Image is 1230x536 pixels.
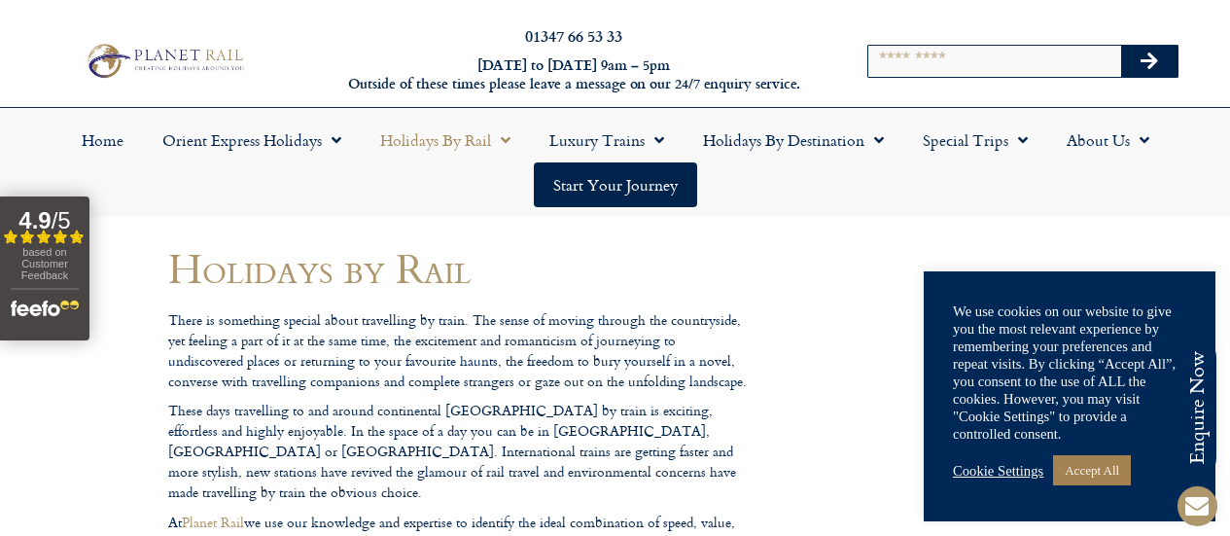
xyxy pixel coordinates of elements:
a: Cookie Settings [953,462,1043,480]
a: Start your Journey [534,162,697,207]
nav: Menu [10,118,1220,207]
a: Holidays by Destination [684,118,903,162]
div: We use cookies on our website to give you the most relevant experience by remembering your prefer... [953,303,1186,443]
h6: [DATE] to [DATE] 9am – 5pm Outside of these times please leave a message on our 24/7 enquiry serv... [333,56,815,92]
a: Special Trips [903,118,1047,162]
a: About Us [1047,118,1169,162]
a: Home [62,118,143,162]
img: Planet Rail Train Holidays Logo [81,40,248,81]
a: Orient Express Holidays [143,118,361,162]
a: Luxury Trains [530,118,684,162]
button: Search [1121,46,1177,77]
a: 01347 66 53 33 [525,24,622,47]
a: Holidays by Rail [361,118,530,162]
a: Accept All [1053,455,1131,485]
